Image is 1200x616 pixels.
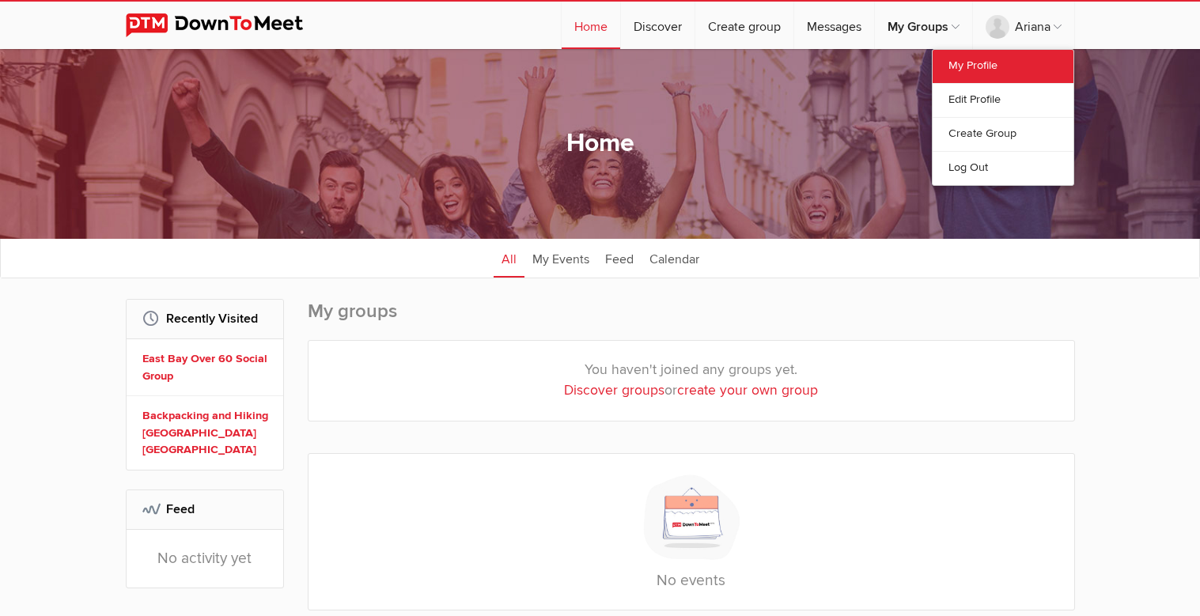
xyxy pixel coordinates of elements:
a: Discover [621,2,695,49]
div: You haven't joined any groups yet. or [309,341,1074,421]
h2: Feed [142,490,267,528]
a: Backpacking and Hiking [GEOGRAPHIC_DATA] [GEOGRAPHIC_DATA] [142,407,272,459]
div: No events [308,453,1075,610]
a: Create Group [933,117,1073,151]
a: Feed [597,238,642,278]
a: All [494,238,524,278]
a: Home [562,2,620,49]
a: create your own group [677,382,818,399]
div: No activity yet [127,530,283,588]
a: Edit Profile [933,83,1073,117]
a: Ariana [973,2,1074,49]
a: Log Out [933,151,1073,185]
a: East Bay Over 60 Social Group [142,350,272,384]
a: Calendar [642,238,707,278]
a: My Events [524,238,597,278]
a: Create group [695,2,793,49]
a: My Groups [875,2,972,49]
h1: Home [566,127,634,161]
a: Discover groups [564,382,664,399]
img: DownToMeet [126,13,327,37]
h2: My groups [308,299,1075,340]
a: My Profile [933,50,1073,83]
a: Messages [794,2,874,49]
h2: Recently Visited [142,300,267,338]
